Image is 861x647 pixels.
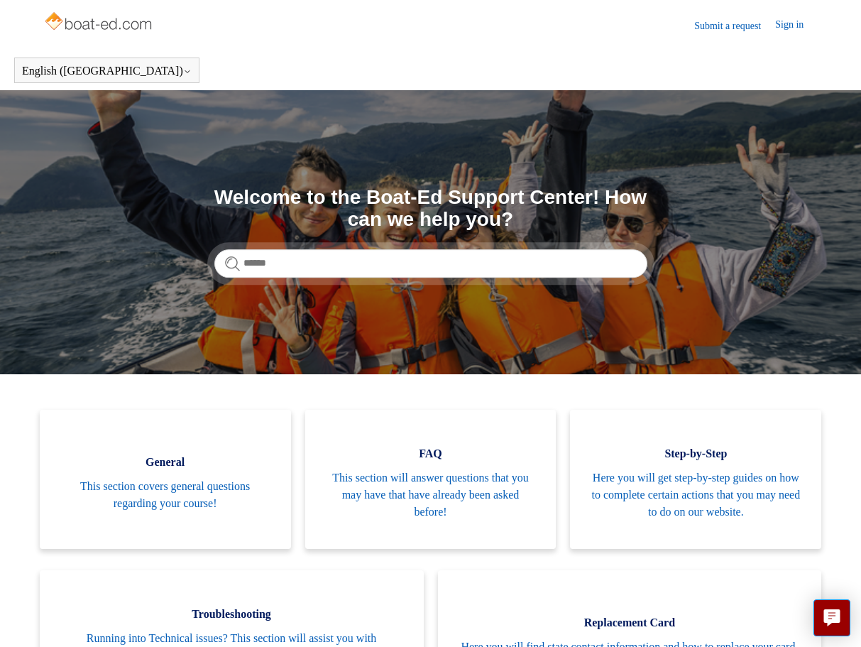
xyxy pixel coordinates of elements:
a: Step-by-Step Here you will get step-by-step guides on how to complete certain actions that you ma... [570,410,821,549]
span: General [61,454,270,471]
a: Sign in [775,17,818,34]
span: Troubleshooting [61,606,402,623]
button: English ([GEOGRAPHIC_DATA]) [22,65,192,77]
img: Boat-Ed Help Center home page [43,9,156,37]
span: FAQ [327,445,535,462]
span: This section will answer questions that you may have that have already been asked before! [327,469,535,521]
a: FAQ This section will answer questions that you may have that have already been asked before! [305,410,556,549]
a: General This section covers general questions regarding your course! [40,410,291,549]
button: Live chat [813,599,850,636]
a: Submit a request [694,18,775,33]
span: Here you will get step-by-step guides on how to complete certain actions that you may need to do ... [591,469,800,521]
span: This section covers general questions regarding your course! [61,478,270,512]
span: Replacement Card [459,614,801,631]
span: Step-by-Step [591,445,800,462]
h1: Welcome to the Boat-Ed Support Center! How can we help you? [214,187,647,231]
input: Search [214,249,647,278]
